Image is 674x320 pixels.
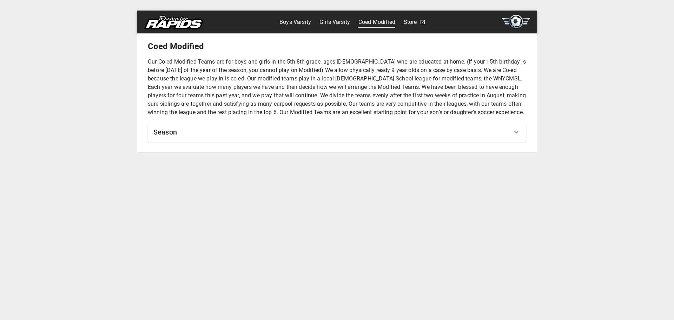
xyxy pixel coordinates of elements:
[358,17,395,28] a: Coed Modified
[153,126,177,138] h6: Season
[148,58,526,117] p: Our Co-ed Modified Teams are for boys and girls in the 5th-8th grade, ages [DEMOGRAPHIC_DATA] who...
[148,122,526,142] div: Season
[319,17,350,28] a: Girls Varsity
[148,41,526,52] h5: Coed Modified
[502,15,530,29] img: soccer.svg
[404,17,417,28] a: Store
[144,15,203,30] img: rapids.svg
[279,17,311,28] a: Boys Varsity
